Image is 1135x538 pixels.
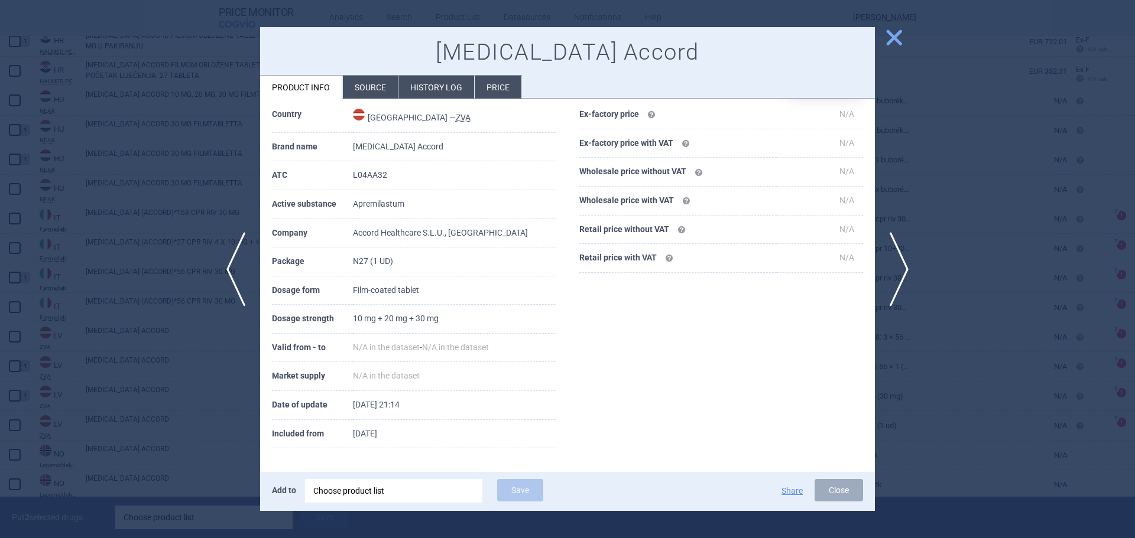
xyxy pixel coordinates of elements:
div: Choose product list [305,479,482,503]
td: - [353,334,556,363]
th: Company [272,219,353,248]
td: L04AA32 [353,161,556,190]
th: Ex-factory price with VAT [579,129,777,158]
th: Ex-factory price [579,100,777,129]
span: N/A [839,109,854,119]
td: [MEDICAL_DATA] Accord [353,133,556,162]
abbr: ZVA — Online database developed by State Agency of Medicines Republic of Latvia. [456,113,471,122]
td: [DATE] [353,420,556,449]
span: N/A in the dataset [353,343,420,352]
span: N/A [839,195,854,205]
span: N/A in the dataset [353,371,420,380]
span: N/A in the dataset [422,343,489,352]
td: 10 mg + 20 mg + 30 mg [353,305,556,334]
li: History log [398,76,474,99]
th: Wholesale price without VAT [579,158,777,187]
button: Save [497,479,543,501]
li: Price [475,76,521,99]
th: Active substance [272,190,353,219]
th: Retail price with VAT [579,244,777,273]
span: N/A [839,224,854,234]
div: Choose product list [313,479,474,503]
th: Date of update [272,391,353,420]
span: N/A [839,253,854,262]
button: Share [781,487,803,495]
td: Accord Healthcare S.L.U., [GEOGRAPHIC_DATA] [353,219,556,248]
td: N27 (1 UD) [353,247,556,276]
span: N/A [839,138,854,148]
td: Apremilastum [353,190,556,219]
td: [GEOGRAPHIC_DATA] — [353,100,556,133]
th: Retail price without VAT [579,216,777,244]
p: Add to [272,479,296,501]
button: Close [815,479,863,501]
th: Package [272,247,353,276]
th: Market supply [272,362,353,391]
h1: [MEDICAL_DATA] Accord [272,39,863,66]
th: Wholesale price with VAT [579,187,777,216]
span: N/A [839,167,854,176]
th: Included from [272,420,353,449]
th: Valid from - to [272,334,353,363]
li: Product info [260,76,342,99]
li: Source [343,76,398,99]
th: Brand name [272,133,353,162]
td: Film-coated tablet [353,276,556,305]
th: ATC [272,161,353,190]
th: Country [272,100,353,133]
td: [DATE] 21:14 [353,391,556,420]
th: Dosage form [272,276,353,305]
img: Latvia [353,109,365,120]
th: Dosage strength [272,305,353,334]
